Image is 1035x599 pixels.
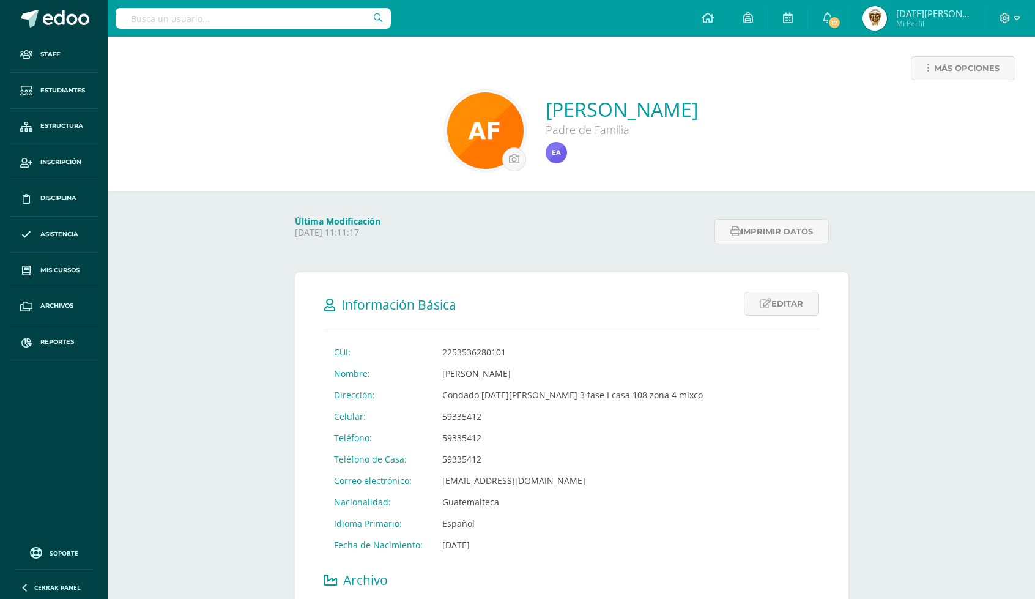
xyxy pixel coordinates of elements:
[40,337,74,347] span: Reportes
[10,37,98,73] a: Staff
[324,406,432,427] td: Celular:
[10,180,98,217] a: Disciplina
[40,50,60,59] span: Staff
[15,544,93,560] a: Soporte
[324,341,432,363] td: CUI:
[10,253,98,289] a: Mis cursos
[862,6,887,31] img: 02e49e701d288b5a97adce2ca45968cf.png
[324,470,432,491] td: Correo electrónico:
[40,157,81,167] span: Inscripción
[432,513,713,534] td: Español
[896,18,970,29] span: Mi Perfil
[432,384,713,406] td: Condado [DATE][PERSON_NAME] 3 fase I casa 108 zona 4 mixco
[324,491,432,513] td: Nacionalidad:
[34,583,81,592] span: Cerrar panel
[10,217,98,253] a: Asistencia
[934,57,1000,80] span: Más opciones
[432,406,713,427] td: 59335412
[40,266,80,275] span: Mis cursos
[10,324,98,360] a: Reportes
[10,109,98,145] a: Estructura
[714,219,829,244] button: Imprimir datos
[40,86,85,95] span: Estudiantes
[295,215,708,227] h4: Última Modificación
[432,491,713,513] td: Guatemalteca
[295,227,708,238] p: [DATE] 11:11:17
[40,193,76,203] span: Disciplina
[432,448,713,470] td: 59335412
[432,427,713,448] td: 59335412
[10,144,98,180] a: Inscripción
[546,96,698,122] a: [PERSON_NAME]
[324,363,432,384] td: Nombre:
[324,534,432,556] td: Fecha de Nacimiento:
[744,292,819,316] a: Editar
[116,8,391,29] input: Busca un usuario...
[50,549,78,557] span: Soporte
[40,301,73,311] span: Archivos
[324,448,432,470] td: Teléfono de Casa:
[447,92,524,169] img: 221d3bd14a2c63453f61da7a2f75b5b7.png
[546,142,567,163] img: d78ffc33826cea8c35384c8837d8e4aa.png
[432,363,713,384] td: [PERSON_NAME]
[324,427,432,448] td: Teléfono:
[828,16,841,29] span: 17
[911,56,1015,80] a: Más opciones
[10,288,98,324] a: Archivos
[324,513,432,534] td: Idioma Primario:
[432,534,713,556] td: [DATE]
[40,121,83,131] span: Estructura
[546,122,698,137] div: Padre de Familia
[341,296,456,313] span: Información Básica
[432,341,713,363] td: 2253536280101
[40,229,78,239] span: Asistencia
[343,571,388,589] span: Archivo
[10,73,98,109] a: Estudiantes
[432,470,713,491] td: [EMAIL_ADDRESS][DOMAIN_NAME]
[896,7,970,20] span: [DATE][PERSON_NAME]
[324,384,432,406] td: Dirección:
